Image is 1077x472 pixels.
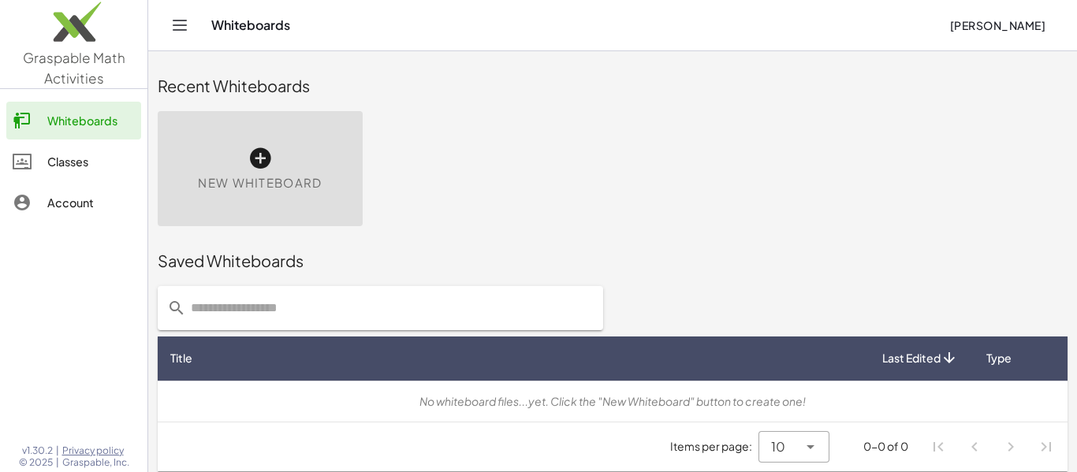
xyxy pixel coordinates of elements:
[23,49,125,87] span: Graspable Math Activities
[170,350,192,366] span: Title
[19,456,53,469] span: © 2025
[986,350,1012,366] span: Type
[6,102,141,139] a: Whiteboards
[771,437,785,456] span: 10
[170,393,1055,410] div: No whiteboard files...yet. Click the "New Whiteboard" button to create one!
[949,18,1045,32] span: [PERSON_NAME]
[56,444,59,457] span: |
[670,438,758,455] span: Items per page:
[47,152,135,171] div: Classes
[56,456,59,469] span: |
[47,111,135,130] div: Whiteboards
[937,11,1058,39] button: [PERSON_NAME]
[198,174,322,192] span: New Whiteboard
[22,444,53,457] span: v1.30.2
[882,350,941,366] span: Last Edited
[158,250,1068,272] div: Saved Whiteboards
[167,13,192,38] button: Toggle navigation
[6,143,141,180] a: Classes
[62,444,129,457] a: Privacy policy
[158,75,1068,97] div: Recent Whiteboards
[167,299,186,318] i: prepended action
[6,184,141,221] a: Account
[921,429,1064,465] nav: Pagination Navigation
[62,456,129,469] span: Graspable, Inc.
[47,193,135,212] div: Account
[863,438,908,455] div: 0-0 of 0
